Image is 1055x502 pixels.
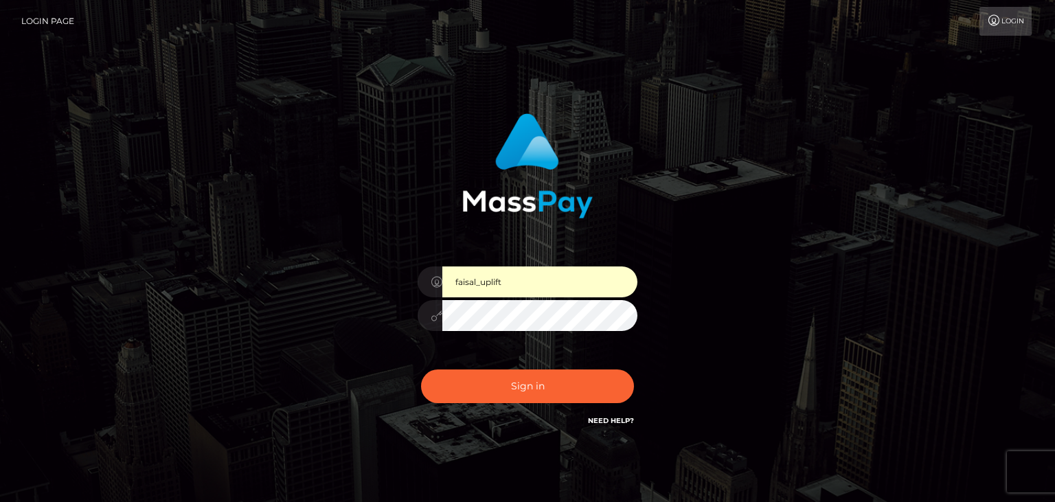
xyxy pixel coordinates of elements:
a: Login [979,7,1032,36]
input: Username... [442,266,637,297]
a: Need Help? [588,416,634,425]
button: Sign in [421,369,634,403]
a: Login Page [21,7,74,36]
img: MassPay Login [462,113,593,218]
